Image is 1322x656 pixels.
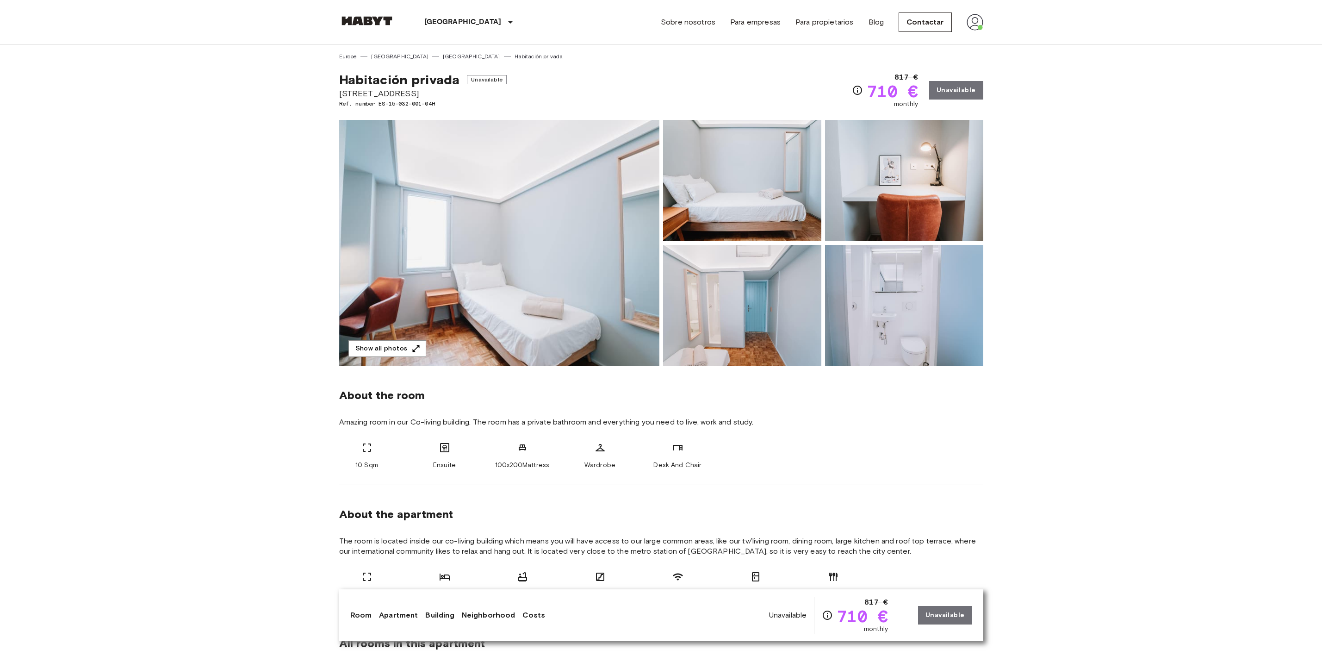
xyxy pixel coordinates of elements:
[355,461,378,470] span: 10 Sqm
[522,610,545,621] a: Costs
[339,72,460,87] span: Habitación privada
[339,417,983,427] span: Amazing room in our Co-living building. The room has a private bathroom and everything you need t...
[339,52,357,61] a: Europe
[467,75,507,84] span: Unavailable
[339,536,983,556] span: The room is located inside our co-living building which means you will have access to our large c...
[443,52,500,61] a: [GEOGRAPHIC_DATA]
[339,16,395,25] img: Habyt
[379,610,418,621] a: Apartment
[462,610,515,621] a: Neighborhood
[339,120,659,366] img: Marketing picture of unit ES-15-032-001-04H
[769,610,807,620] span: Unavailable
[899,12,951,32] a: Contactar
[869,17,884,28] a: Blog
[653,461,701,470] span: Desk And Chair
[433,461,456,470] span: Ensuite
[837,608,888,625] span: 710 €
[495,461,549,470] span: 100x200Mattress
[864,625,888,634] span: monthly
[425,610,454,621] a: Building
[663,245,821,366] img: Picture of unit ES-15-032-001-04H
[825,245,983,366] img: Picture of unit ES-15-032-001-04H
[339,507,453,521] span: About the apartment
[730,17,781,28] a: Para empresas
[864,597,888,608] span: 817 €
[663,120,821,241] img: Picture of unit ES-15-032-001-04H
[967,14,983,31] img: avatar
[371,52,428,61] a: [GEOGRAPHIC_DATA]
[339,100,507,108] span: Ref. number ES-15-032-001-04H
[894,72,918,83] span: 817 €
[822,610,833,621] svg: Check cost overview for full price breakdown. Please note that discounts apply to new joiners onl...
[339,637,983,650] span: All rooms in this apartment
[852,85,863,96] svg: Check cost overview for full price breakdown. Please note that discounts apply to new joiners onl...
[339,87,507,100] span: [STREET_ADDRESS]
[867,83,918,100] span: 710 €
[350,610,372,621] a: Room
[348,340,426,357] button: Show all photos
[894,100,918,109] span: monthly
[825,120,983,241] img: Picture of unit ES-15-032-001-04H
[661,17,715,28] a: Sobre nosotros
[795,17,854,28] a: Para propietarios
[584,461,615,470] span: Wardrobe
[424,17,502,28] p: [GEOGRAPHIC_DATA]
[515,52,563,61] a: Habitación privada
[339,388,983,402] span: About the room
